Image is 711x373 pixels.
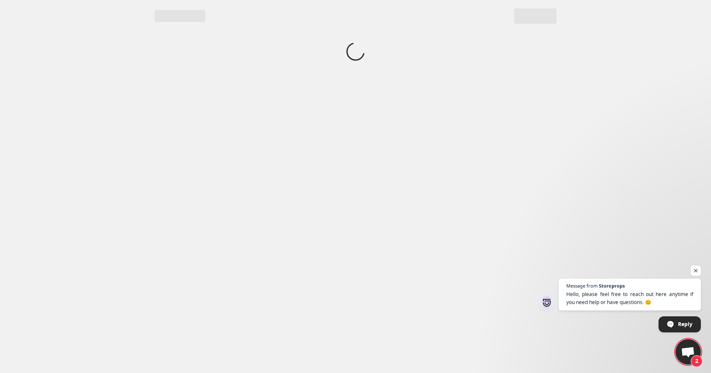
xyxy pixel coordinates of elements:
[675,339,701,365] div: Open chat
[691,355,703,367] span: 2
[566,283,598,288] span: Message from
[678,317,692,332] span: Reply
[566,290,693,306] span: Hello, please feel free to reach out here anytime if you need help or have questions. 😊
[599,283,625,288] span: Storeprops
